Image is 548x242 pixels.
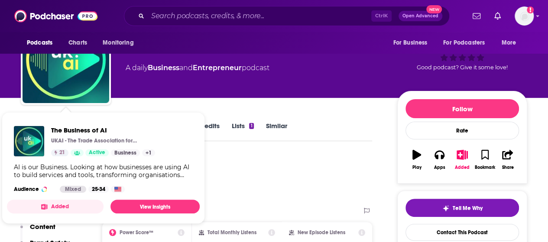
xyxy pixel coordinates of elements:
[14,126,44,156] img: The Business of AI
[148,9,371,23] input: Search podcasts, credits, & more...
[266,122,287,142] a: Similar
[249,123,253,129] div: 1
[193,64,242,72] a: Entrepreneur
[405,144,428,175] button: Play
[110,200,200,213] a: View Insights
[475,165,495,170] div: Bookmark
[208,229,256,236] h2: Total Monthly Listens
[428,144,451,175] button: Apps
[14,186,53,193] h3: Audience
[405,99,519,118] button: Follow
[148,64,179,72] a: Business
[20,223,55,239] button: Content
[59,148,65,157] span: 21
[402,14,438,18] span: Open Advanced
[412,165,422,170] div: Play
[371,10,392,22] span: Ctrl K
[232,122,253,142] a: Lists1
[453,205,483,212] span: Tell Me Why
[197,122,220,142] a: Credits
[14,163,193,179] div: AI is our Business. Looking at how businesses are using AI to build services and tools, transform...
[496,144,519,175] button: Share
[103,37,133,49] span: Monitoring
[405,199,519,217] button: tell me why sparkleTell Me Why
[68,37,87,49] span: Charts
[443,37,485,49] span: For Podcasters
[126,63,269,73] div: A daily podcast
[387,35,438,51] button: open menu
[63,35,92,51] a: Charts
[442,205,449,212] img: tell me why sparkle
[142,149,155,156] a: +1
[60,186,86,193] div: Mixed
[438,35,497,51] button: open menu
[451,144,473,175] button: Added
[51,126,155,134] a: The Business of AI
[405,224,519,241] a: Contact This Podcast
[97,35,145,51] button: open menu
[496,35,527,51] button: open menu
[469,9,484,23] a: Show notifications dropdown
[502,165,513,170] div: Share
[51,137,138,144] p: UKAI - The Trade Association for AI businesses across the [GEOGRAPHIC_DATA]
[527,6,534,13] svg: Add a profile image
[23,16,109,103] img: The Business of AI
[405,122,519,139] div: Rate
[51,149,68,156] a: 21
[417,64,508,71] span: Good podcast? Give it some love!
[14,8,97,24] img: Podchaser - Follow, Share and Rate Podcasts
[85,149,109,156] a: Active
[111,149,140,156] a: Business
[399,11,442,21] button: Open AdvancedNew
[515,6,534,26] span: Logged in as sally.brown
[21,35,64,51] button: open menu
[515,6,534,26] img: User Profile
[502,37,516,49] span: More
[88,186,109,193] div: 25-34
[393,37,427,49] span: For Business
[124,6,450,26] div: Search podcasts, credits, & more...
[434,165,445,170] div: Apps
[515,6,534,26] button: Show profile menu
[298,229,345,236] h2: New Episode Listens
[426,5,442,13] span: New
[89,148,105,157] span: Active
[455,165,470,170] div: Added
[7,200,104,213] button: Added
[120,229,153,236] h2: Power Score™
[27,37,52,49] span: Podcasts
[473,144,496,175] button: Bookmark
[179,64,193,72] span: and
[491,9,504,23] a: Show notifications dropdown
